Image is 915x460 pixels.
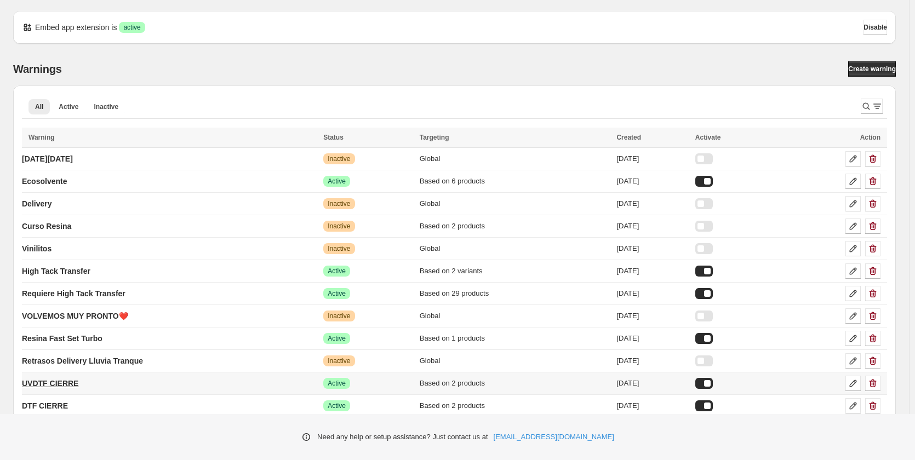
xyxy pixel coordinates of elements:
p: Requiere High Tack Transfer [22,288,125,299]
a: Ecosolvente [22,173,67,190]
span: Inactive [328,222,350,231]
span: Action [860,134,880,141]
p: Ecosolvente [22,176,67,187]
div: Based on 2 products [420,221,610,232]
span: Targeting [420,134,449,141]
div: Based on 6 products [420,176,610,187]
p: Delivery [22,198,52,209]
span: Disable [863,23,887,32]
span: active [123,23,140,32]
button: Search and filter results [861,99,883,114]
div: Based on 2 variants [420,266,610,277]
div: [DATE] [616,153,688,164]
div: [DATE] [616,311,688,321]
span: Status [323,134,344,141]
p: [DATE][DATE] [22,153,73,164]
a: High Tack Transfer [22,262,90,280]
a: UVDTF CIERRE [22,375,78,392]
span: Active [328,289,346,298]
div: Global [420,243,610,254]
div: [DATE] [616,355,688,366]
span: Active [328,267,346,275]
p: Resina Fast Set Turbo [22,333,102,344]
div: [DATE] [616,288,688,299]
button: Disable [863,20,887,35]
p: UVDTF CIERRE [22,378,78,389]
div: Global [420,153,610,164]
span: Inactive [328,154,350,163]
div: Global [420,198,610,209]
h2: Warnings [13,62,62,76]
a: [DATE][DATE] [22,150,73,168]
div: Based on 2 products [420,378,610,389]
a: DTF CIERRE [22,397,68,415]
div: [DATE] [616,400,688,411]
div: Global [420,355,610,366]
span: Warning [28,134,55,141]
a: Vinilitos [22,240,52,257]
a: VOLVEMOS MUY PRONTO❤️ [22,307,128,325]
span: Active [328,177,346,186]
div: [DATE] [616,333,688,344]
span: Create warning [848,65,896,73]
p: DTF CIERRE [22,400,68,411]
span: Active [328,334,346,343]
span: Inactive [328,244,350,253]
div: Global [420,311,610,321]
a: Curso Resina [22,217,71,235]
span: Active [328,379,346,388]
div: [DATE] [616,266,688,277]
a: Delivery [22,195,52,212]
a: [EMAIL_ADDRESS][DOMAIN_NAME] [494,432,614,442]
div: [DATE] [616,378,688,389]
span: Active [328,401,346,410]
span: Active [59,102,78,111]
span: Inactive [94,102,118,111]
p: High Tack Transfer [22,266,90,277]
a: Create warning [848,61,896,77]
div: [DATE] [616,243,688,254]
a: Requiere High Tack Transfer [22,285,125,302]
a: Retrasos Delivery Lluvia Tranque [22,352,143,370]
span: Activate [695,134,721,141]
div: [DATE] [616,176,688,187]
p: Curso Resina [22,221,71,232]
span: Inactive [328,357,350,365]
span: Inactive [328,312,350,320]
div: Based on 1 products [420,333,610,344]
a: Resina Fast Set Turbo [22,330,102,347]
p: Retrasos Delivery Lluvia Tranque [22,355,143,366]
p: Embed app extension is [35,22,117,33]
span: Inactive [328,199,350,208]
span: All [35,102,43,111]
p: VOLVEMOS MUY PRONTO❤️ [22,311,128,321]
div: Based on 29 products [420,288,610,299]
div: [DATE] [616,198,688,209]
span: Created [616,134,641,141]
p: Vinilitos [22,243,52,254]
div: [DATE] [616,221,688,232]
div: Based on 2 products [420,400,610,411]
